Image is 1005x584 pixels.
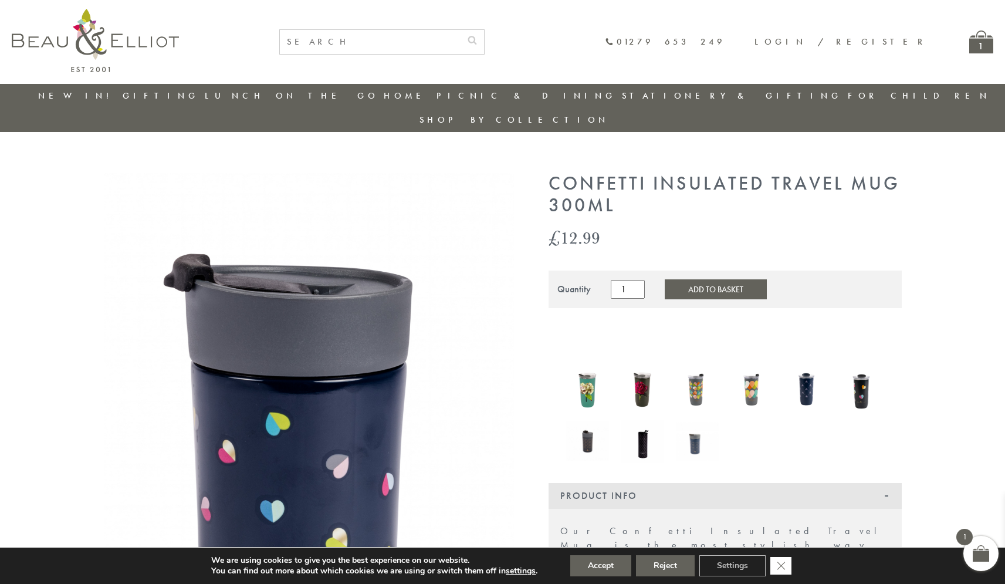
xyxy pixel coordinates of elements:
img: Carnaby Bloom Insulated Travel Mug [676,360,719,416]
button: Close GDPR Cookie Banner [770,557,791,575]
a: 1 [969,31,993,53]
img: Dove Grande Travel Mug 450ml [566,421,610,461]
img: Emily Insulated Travel Mug Emily Heart Travel Mug [841,359,884,417]
iframe: Secure express checkout frame [726,315,904,343]
button: Reject [636,555,695,576]
a: Monogram Midnight Travel Mug [786,359,829,420]
input: SEARCH [280,30,461,54]
a: Picnic & Dining [436,90,616,102]
a: Carnaby Bloom Insulated Travel Mug [676,360,719,418]
iframe: Secure express checkout frame [546,315,725,343]
img: Sarah Kelleher travel mug dark stone [621,359,664,417]
a: Lunch On The Go [205,90,378,102]
button: Add to Basket [665,279,767,299]
a: Manhattan Stainless Steel Drinks Bottle [621,420,664,465]
a: Sarah Kelleher Insulated Travel Mug Teal [566,359,610,420]
a: 01279 653 249 [605,37,725,47]
div: Product Info [549,483,902,509]
a: New in! [38,90,117,102]
a: Emily Insulated Travel Mug Emily Heart Travel Mug [841,359,884,420]
p: We are using cookies to give you the best experience on our website. [211,555,537,566]
a: Gifting [123,90,199,102]
p: You can find out more about which cookies we are using or switch them off in . [211,566,537,576]
a: Login / Register [754,36,928,48]
div: Quantity [557,284,591,295]
img: Manhattan Stainless Steel Drinks Bottle [621,420,664,463]
a: Home [384,90,431,102]
a: For Children [848,90,990,102]
img: Sarah Kelleher Insulated Travel Mug Teal [566,359,610,417]
a: Stationery & Gifting [622,90,842,102]
button: settings [506,566,536,576]
img: logo [12,9,179,72]
a: Sarah Kelleher travel mug dark stone [621,359,664,420]
button: Settings [699,555,766,576]
input: Product quantity [611,280,645,299]
span: £ [549,225,560,249]
bdi: 12.99 [549,225,600,249]
img: Carnaby Eclipse Insulated Travel Mug [731,360,774,416]
a: Carnaby Eclipse Insulated Travel Mug [731,360,774,418]
a: Dove Grande Travel Mug 450ml [566,421,610,464]
img: Monogram Midnight Travel Mug [786,359,829,417]
button: Accept [570,555,631,576]
h1: Confetti Insulated Travel Mug 300ml [549,173,902,217]
a: Shop by collection [419,114,609,126]
img: Navy Vacuum Insulated Travel Mug 300ml [676,422,719,461]
span: 1 [956,529,973,545]
a: Navy Vacuum Insulated Travel Mug 300ml [676,422,719,464]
